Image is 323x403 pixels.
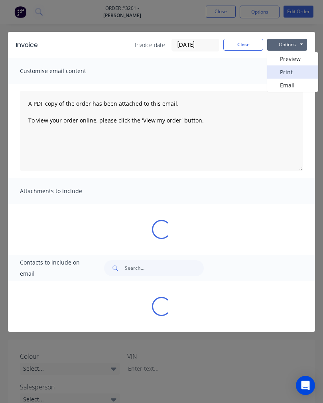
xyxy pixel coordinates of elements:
span: Invoice date [135,41,165,49]
button: Print [267,65,318,79]
span: Customise email content [20,65,108,77]
div: Open Intercom Messenger [296,376,315,395]
div: Invoice [16,40,38,50]
button: Close [223,39,263,51]
button: Email [267,79,318,92]
span: Attachments to include [20,186,108,197]
input: Search... [125,260,204,276]
button: Options [267,39,307,51]
textarea: A PDF copy of the order has been attached to this email. To view your order online, please click ... [20,91,303,171]
span: Contacts to include on email [20,257,84,279]
button: Preview [267,52,318,65]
